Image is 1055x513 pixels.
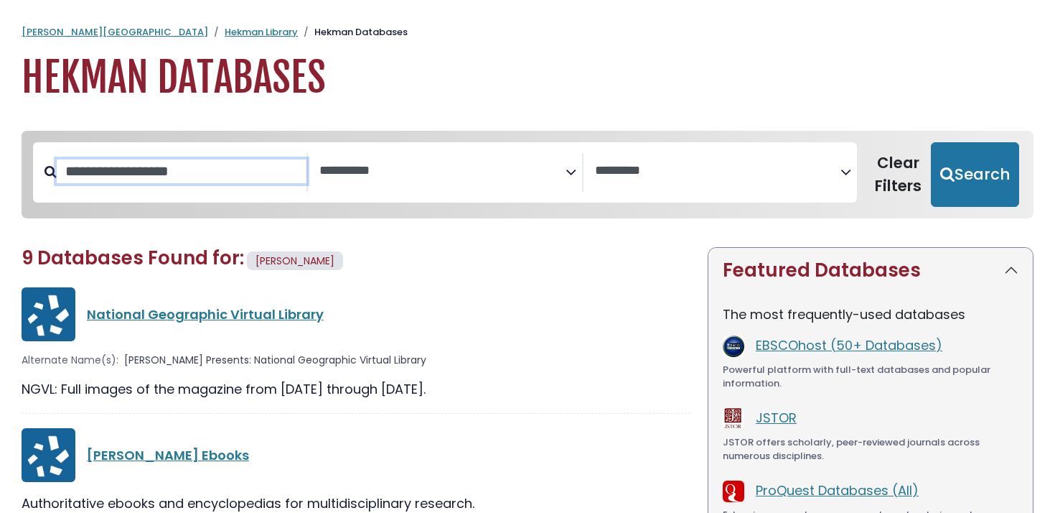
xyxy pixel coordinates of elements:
textarea: Search [595,164,840,179]
a: National Geographic Virtual Library [87,305,324,323]
a: ProQuest Databases (All) [756,481,919,499]
span: [PERSON_NAME] [255,254,334,268]
span: Alternate Name(s): [22,353,118,368]
input: Search database by title or keyword [57,160,306,183]
div: NGVL: Full images of the magazine from [DATE] through [DATE]. [22,379,690,399]
div: Authoritative ebooks and encyclopedias for multidisciplinary research. [22,494,690,513]
li: Hekman Databases [298,25,408,40]
span: 9 Databases Found for: [22,245,244,271]
a: [PERSON_NAME] Ebooks [87,446,249,464]
nav: breadcrumb [22,25,1033,40]
button: Featured Databases [708,248,1033,293]
h1: Hekman Databases [22,54,1033,102]
textarea: Search [319,164,565,179]
button: Clear Filters [866,142,931,207]
a: [PERSON_NAME][GEOGRAPHIC_DATA] [22,25,208,39]
a: Hekman Library [225,25,298,39]
span: [PERSON_NAME] Presents: National Geographic Virtual Library [124,353,426,368]
div: Powerful platform with full-text databases and popular information. [723,363,1018,391]
p: The most frequently-used databases [723,305,1018,324]
div: JSTOR offers scholarly, peer-reviewed journals across numerous disciplines. [723,435,1018,463]
nav: Search filters [22,131,1033,218]
a: EBSCOhost (50+ Databases) [756,336,942,354]
button: Submit for Search Results [931,142,1019,207]
a: JSTOR [756,409,797,427]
